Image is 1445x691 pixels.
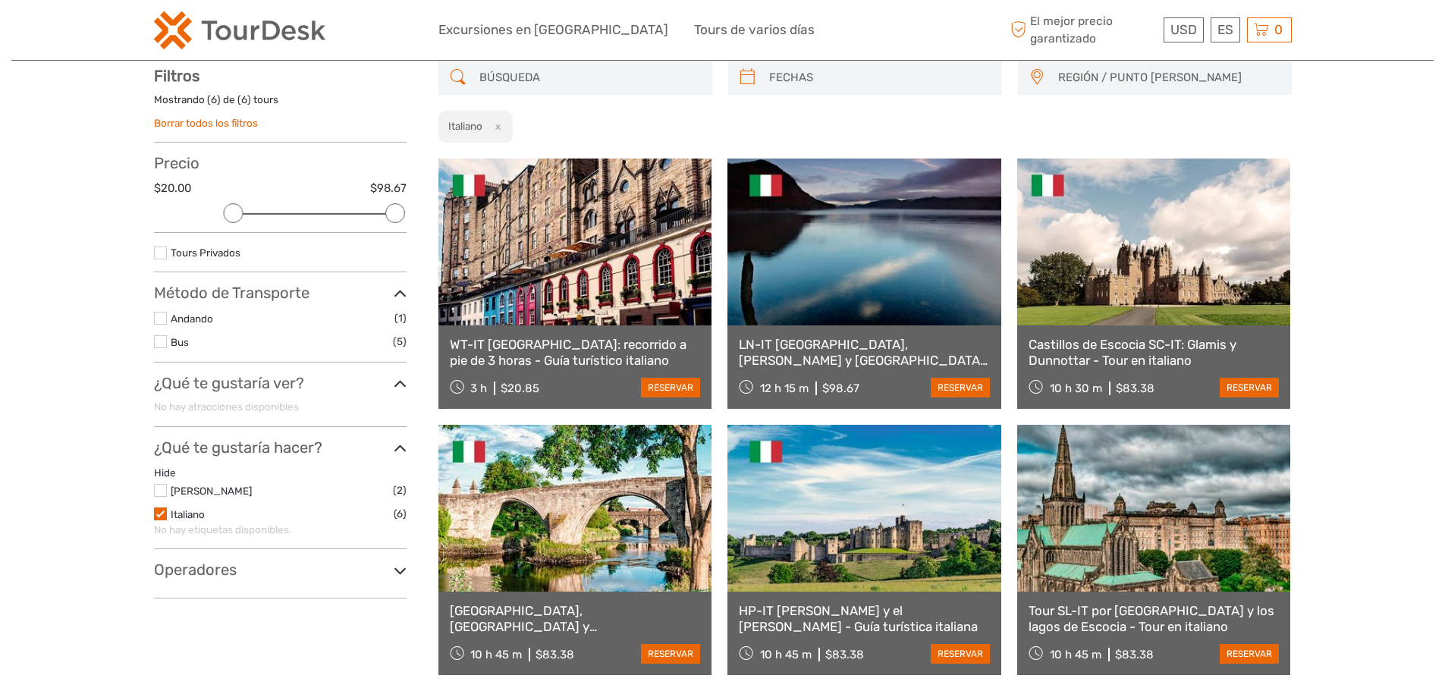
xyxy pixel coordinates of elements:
a: reservar [931,378,990,397]
div: $98.67 [822,382,859,395]
span: El mejor precio garantizado [1007,13,1160,46]
h3: Método de Transporte [154,284,407,302]
span: 3 h [470,382,487,395]
span: USD [1170,22,1197,37]
input: FECHAS [763,64,994,91]
a: reservar [1220,378,1279,397]
span: (5) [393,333,407,350]
div: Mostrando ( ) de ( ) tours [154,93,407,116]
span: (6) [394,505,407,523]
div: ES [1211,17,1240,42]
strong: Filtros [154,67,199,85]
div: $83.38 [1116,382,1154,395]
a: Italiano [171,508,205,520]
a: Tours Privados [171,247,240,259]
a: reservar [641,378,700,397]
h3: Precio [154,154,407,172]
a: [PERSON_NAME] [171,485,252,497]
button: x [485,118,505,134]
a: Excursiones en [GEOGRAPHIC_DATA] [438,19,668,41]
label: 6 [211,93,217,107]
h3: Operadores [154,561,407,579]
span: 0 [1272,22,1285,37]
span: 10 h 45 m [1050,648,1101,661]
h3: ¿Qué te gustaría ver? [154,374,407,392]
span: No hay etiquetas disponibles. [154,523,291,536]
a: LN-IT [GEOGRAPHIC_DATA], [PERSON_NAME] y [GEOGRAPHIC_DATA]: recorrido en italiano [739,337,990,368]
input: BÚSQUEDA [473,64,705,91]
a: Andando [171,313,213,325]
span: 10 h 45 m [760,648,812,661]
div: $20.85 [501,382,539,395]
label: $20.00 [154,181,191,196]
label: 6 [241,93,247,107]
p: We're away right now. Please check back later! [21,27,171,39]
a: Hide [154,466,176,479]
button: REGIÓN / PUNTO [PERSON_NAME] [1051,65,1284,90]
a: HP-IT [PERSON_NAME] y el [PERSON_NAME] - Guía turística italiana [739,603,990,634]
a: reservar [1220,644,1279,664]
span: 12 h 15 m [760,382,809,395]
a: Castillos de Escocia SC-IT: Glamis y Dunnottar - Tour en italiano [1029,337,1280,368]
h3: ¿Qué te gustaría hacer? [154,438,407,457]
div: $83.38 [536,648,574,661]
a: reservar [931,644,990,664]
label: $98.67 [370,181,407,196]
span: (2) [393,482,407,499]
a: Tours de varios días [694,19,815,41]
div: $83.38 [1115,648,1154,661]
span: (1) [394,309,407,327]
span: 10 h 45 m [470,648,522,661]
a: WT-IT [GEOGRAPHIC_DATA]: recorrido a pie de 3 horas - Guía turístico italiano [450,337,701,368]
a: Borrar todos los filtros [154,117,258,129]
button: Open LiveChat chat widget [174,24,193,42]
a: Bus [171,336,189,348]
h2: Italiano [448,120,482,132]
span: No hay atracciones disponibles [154,400,299,413]
a: [GEOGRAPHIC_DATA], [GEOGRAPHIC_DATA] y [GEOGRAPHIC_DATA][PERSON_NAME]: recorrido en italiano [450,603,701,634]
a: reservar [641,644,700,664]
a: Tour SL-IT por [GEOGRAPHIC_DATA] y los lagos de Escocia - Tour en italiano [1029,603,1280,634]
div: $83.38 [825,648,864,661]
span: 10 h 30 m [1050,382,1102,395]
img: 2254-3441b4b5-4e5f-4d00-b396-31f1d84a6ebf_logo_small.png [154,11,325,49]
